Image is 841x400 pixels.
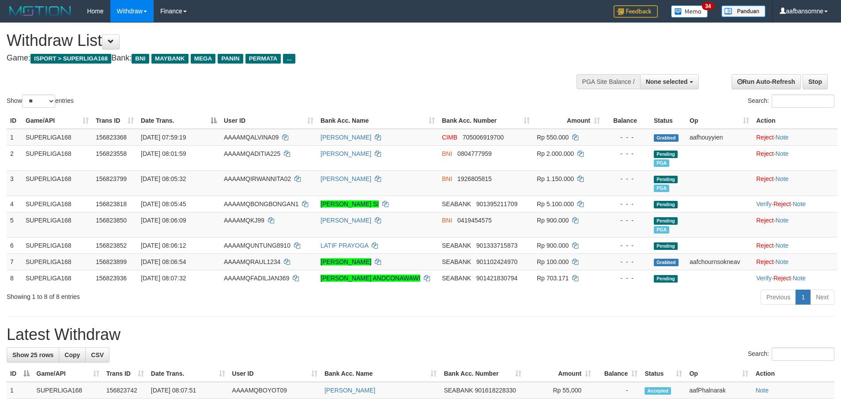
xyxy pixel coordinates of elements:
[792,275,806,282] a: Note
[33,366,103,382] th: Game/API: activate to sort column ascending
[22,270,92,286] td: SUPERLIGA168
[151,54,189,64] span: MAYBANK
[686,129,753,146] td: aafhouyyien
[756,217,774,224] a: Reject
[607,274,647,283] div: - - -
[753,113,837,129] th: Action
[442,134,457,141] span: CIMB
[753,237,837,253] td: ·
[640,74,699,89] button: None selected
[654,201,678,208] span: Pending
[321,134,371,141] a: [PERSON_NAME]
[91,351,104,358] span: CSV
[440,366,525,382] th: Bank Acc. Number: activate to sort column ascending
[607,257,647,266] div: - - -
[7,289,344,301] div: Showing 1 to 8 of 8 entries
[686,382,752,399] td: aafPhalnarak
[442,175,452,182] span: BNI
[442,242,471,249] span: SEABANK
[753,196,837,212] td: · ·
[654,159,669,167] span: Marked by aafphoenmanit
[191,54,216,64] span: MEGA
[220,113,317,129] th: User ID: activate to sort column ascending
[810,290,834,305] a: Next
[321,150,371,157] a: [PERSON_NAME]
[607,149,647,158] div: - - -
[224,134,279,141] span: AAAAMQALVINA09
[772,347,834,361] input: Search:
[772,94,834,108] input: Search:
[773,275,791,282] a: Reject
[7,366,33,382] th: ID: activate to sort column descending
[7,170,22,196] td: 3
[141,150,186,157] span: [DATE] 08:01:59
[442,258,471,265] span: SEABANK
[224,175,291,182] span: AAAAMQIRWANNITA02
[525,366,595,382] th: Amount: activate to sort column ascending
[752,366,834,382] th: Action
[756,150,774,157] a: Reject
[476,258,517,265] span: Copy 901102424970 to clipboard
[321,242,368,249] a: LATIF PRAYOGA
[537,275,569,282] span: Rp 703.171
[702,2,714,10] span: 34
[753,145,837,170] td: ·
[438,113,533,129] th: Bank Acc. Number: activate to sort column ascending
[645,387,671,395] span: Accepted
[463,134,504,141] span: Copy 705006919700 to clipboard
[476,242,517,249] span: Copy 901333715873 to clipboard
[537,150,574,157] span: Rp 2.000.000
[776,217,789,224] a: Note
[96,217,127,224] span: 156823850
[22,212,92,237] td: SUPERLIGA168
[577,74,640,89] div: PGA Site Balance /
[137,113,220,129] th: Date Trans.: activate to sort column descending
[753,129,837,146] td: ·
[141,175,186,182] span: [DATE] 08:05:32
[753,212,837,237] td: ·
[776,134,789,141] a: Note
[646,78,688,85] span: None selected
[654,226,669,234] span: Marked by aafphoenmanit
[537,217,569,224] span: Rp 900.000
[753,253,837,270] td: ·
[654,259,679,266] span: Grabbed
[476,275,517,282] span: Copy 901421830794 to clipboard
[22,94,55,108] select: Showentries
[147,382,229,399] td: [DATE] 08:07:51
[22,113,92,129] th: Game/API: activate to sort column ascending
[753,170,837,196] td: ·
[457,150,492,157] span: Copy 0804777959 to clipboard
[756,175,774,182] a: Reject
[141,217,186,224] span: [DATE] 08:06:09
[229,366,321,382] th: User ID: activate to sort column ascending
[22,237,92,253] td: SUPERLIGA168
[650,113,686,129] th: Status
[224,200,299,208] span: AAAAMQBONGBONGAN1
[321,200,379,208] a: [PERSON_NAME] SI
[654,176,678,183] span: Pending
[224,275,290,282] span: AAAAMQFADILJAN369
[141,258,186,265] span: [DATE] 08:06:54
[30,54,111,64] span: ISPORT > SUPERLIGA168
[218,54,243,64] span: PANIN
[85,347,109,362] a: CSV
[96,258,127,265] span: 156823899
[654,217,678,225] span: Pending
[537,134,569,141] span: Rp 550.000
[686,366,752,382] th: Op: activate to sort column ascending
[141,275,186,282] span: [DATE] 08:07:32
[224,242,290,249] span: AAAAMQUNTUNG8910
[444,387,473,394] span: SEABANK
[654,134,679,142] span: Grabbed
[603,113,650,129] th: Balance
[537,242,569,249] span: Rp 900.000
[537,258,569,265] span: Rp 100.000
[324,387,375,394] a: [PERSON_NAME]
[748,94,834,108] label: Search:
[321,275,420,282] a: [PERSON_NAME] ANDCONAWAWI
[22,196,92,212] td: SUPERLIGA168
[761,290,796,305] a: Previous
[96,175,127,182] span: 156823799
[283,54,295,64] span: ...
